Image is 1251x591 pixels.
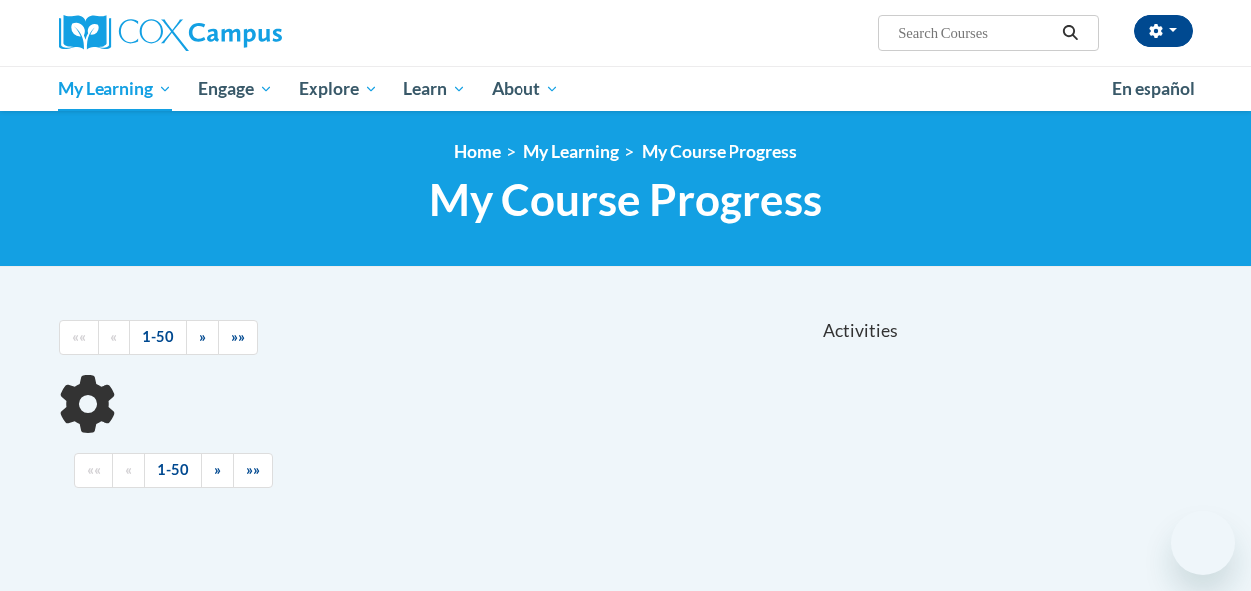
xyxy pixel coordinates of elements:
[46,66,186,111] a: My Learning
[233,453,273,488] a: End
[112,453,145,488] a: Previous
[214,461,221,478] span: »
[125,461,132,478] span: «
[823,320,898,342] span: Activities
[246,461,260,478] span: »»
[199,328,206,345] span: »
[74,453,113,488] a: Begining
[1134,15,1193,47] button: Account Settings
[1055,21,1085,45] button: Search
[72,328,86,345] span: ««
[231,328,245,345] span: »»
[58,77,172,100] span: My Learning
[186,320,219,355] a: Next
[59,15,282,51] img: Cox Campus
[87,461,101,478] span: ««
[201,453,234,488] a: Next
[1112,78,1195,98] span: En español
[98,320,130,355] a: Previous
[454,141,501,162] a: Home
[523,141,619,162] a: My Learning
[129,320,187,355] a: 1-50
[642,141,797,162] a: My Course Progress
[492,77,559,100] span: About
[198,77,273,100] span: Engage
[59,15,417,51] a: Cox Campus
[479,66,572,111] a: About
[403,77,466,100] span: Learn
[218,320,258,355] a: End
[59,320,99,355] a: Begining
[144,453,202,488] a: 1-50
[429,173,822,226] span: My Course Progress
[286,66,391,111] a: Explore
[44,66,1208,111] div: Main menu
[185,66,286,111] a: Engage
[299,77,378,100] span: Explore
[896,21,1055,45] input: Search Courses
[390,66,479,111] a: Learn
[110,328,117,345] span: «
[1171,511,1235,575] iframe: Button to launch messaging window
[1099,68,1208,109] a: En español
